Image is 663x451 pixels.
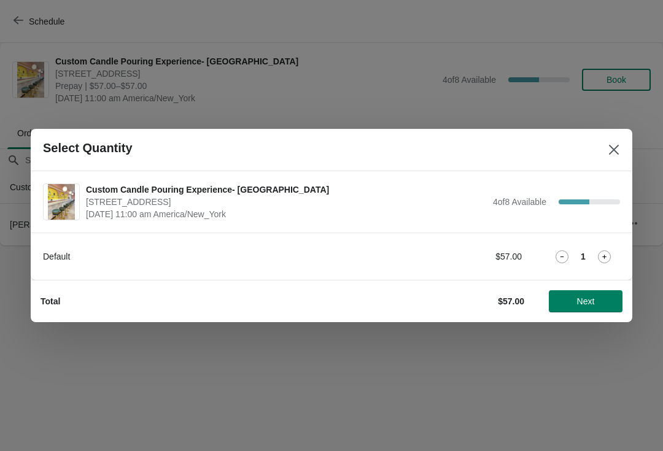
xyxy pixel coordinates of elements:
span: [DATE] 11:00 am America/New_York [86,208,487,220]
h2: Select Quantity [43,141,133,155]
strong: 1 [581,250,586,263]
span: 4 of 8 Available [493,197,546,207]
strong: Total [41,296,60,306]
button: Next [549,290,622,312]
span: Next [577,296,595,306]
span: Custom Candle Pouring Experience- [GEOGRAPHIC_DATA] [86,183,487,196]
button: Close [603,139,625,161]
img: Custom Candle Pouring Experience- Delray Beach | 415 East Atlantic Avenue, Delray Beach, FL, USA ... [48,184,75,220]
span: [STREET_ADDRESS] [86,196,487,208]
strong: $57.00 [498,296,524,306]
div: Default [43,250,384,263]
div: $57.00 [408,250,522,263]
